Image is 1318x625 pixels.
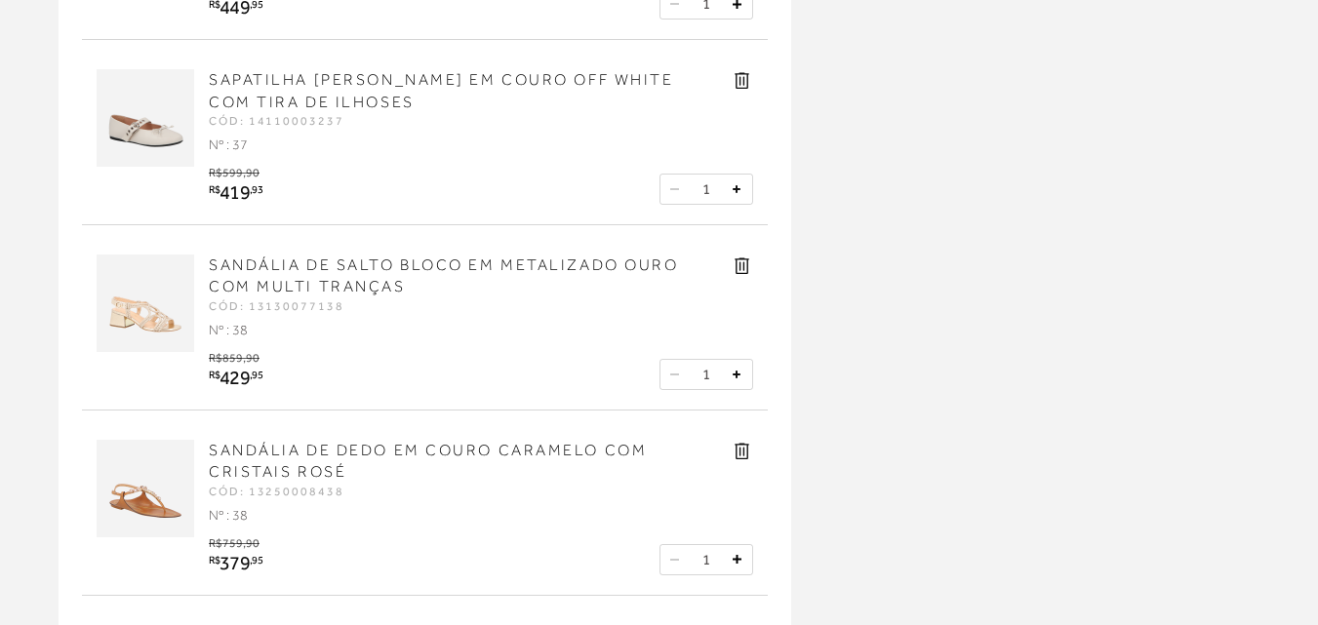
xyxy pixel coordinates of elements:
span: CÓD: 13250008438 [209,485,344,498]
span: Nº : 38 [209,507,248,523]
img: SANDÁLIA DE SALTO BLOCO EM METALIZADO OURO COM MULTI TRANÇAS [97,254,194,352]
span: R$859,90 [209,351,260,365]
img: SANDÁLIA DE DEDO EM COURO CARAMELO COM CRISTAIS ROSÉ [97,440,194,537]
span: Nº : 37 [209,137,248,152]
span: 1 [702,551,710,568]
span: R$599,90 [209,166,260,179]
span: R$759,90 [209,536,260,550]
a: SANDÁLIA DE DEDO EM COURO CARAMELO COM CRISTAIS ROSÉ [209,442,647,481]
span: 1 [702,180,710,198]
img: SAPATILHA MARY JANE EM COURO OFF WHITE COM TIRA DE ILHOSES [97,69,194,167]
a: SANDÁLIA DE SALTO BLOCO EM METALIZADO OURO COM MULTI TRANÇAS [209,256,679,295]
a: SAPATILHA [PERSON_NAME] EM COURO OFF WHITE COM TIRA DE ILHOSES [209,71,674,110]
span: 1 [702,366,710,383]
span: CÓD: 13130077138 [209,299,344,313]
span: Nº : 38 [209,322,248,337]
span: CÓD: 14110003237 [209,114,344,128]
